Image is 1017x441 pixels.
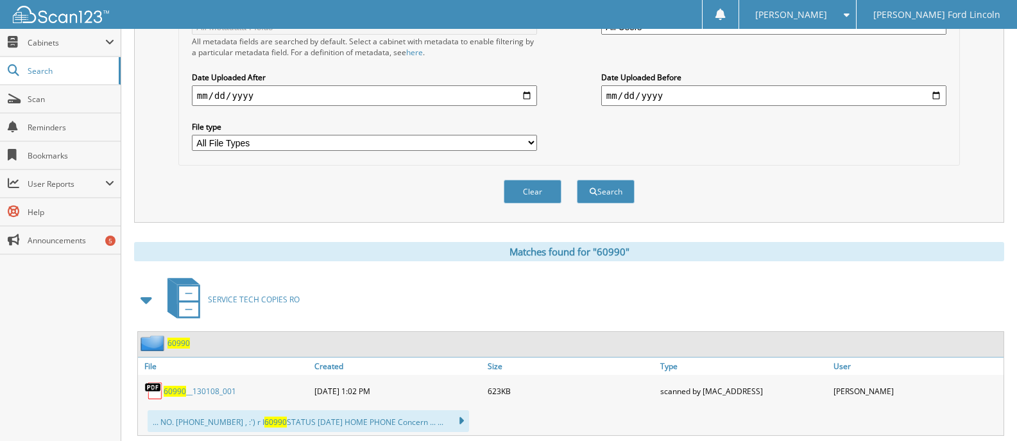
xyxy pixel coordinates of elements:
div: scanned by [MAC_ADDRESS] [657,378,830,404]
a: 60990 [167,338,190,349]
a: 60990__130108_001 [164,386,236,397]
div: Matches found for "60990" [134,242,1004,261]
span: SERVICE TECH COPIES RO [208,294,300,305]
iframe: Chat Widget [953,379,1017,441]
div: ... NO. [PHONE_NUMBER] , :') r I STATUS [DATE] HOME PHONE Concern ... ... [148,410,469,432]
span: [PERSON_NAME] Ford Lincoln [873,11,1000,19]
span: Search [28,65,112,76]
div: All metadata fields are searched by default. Select a cabinet with metadata to enable filtering b... [192,36,537,58]
img: scan123-logo-white.svg [13,6,109,23]
span: 60990 [164,386,186,397]
span: User Reports [28,178,105,189]
span: Reminders [28,122,114,133]
span: Help [28,207,114,218]
span: Scan [28,94,114,105]
img: PDF.png [144,381,164,401]
a: User [830,358,1004,375]
span: Bookmarks [28,150,114,161]
label: Date Uploaded Before [601,72,946,83]
a: Type [657,358,830,375]
a: Size [484,358,658,375]
input: start [192,85,537,106]
span: Announcements [28,235,114,246]
div: [PERSON_NAME] [830,378,1004,404]
a: SERVICE TECH COPIES RO [160,274,300,325]
span: [PERSON_NAME] [755,11,827,19]
input: end [601,85,946,106]
label: File type [192,121,537,132]
span: Cabinets [28,37,105,48]
button: Clear [504,180,561,203]
button: Search [577,180,635,203]
label: Date Uploaded After [192,72,537,83]
div: [DATE] 1:02 PM [311,378,484,404]
span: 60990 [264,417,287,428]
a: here [406,47,423,58]
div: 623KB [484,378,658,404]
a: Created [311,358,484,375]
a: File [138,358,311,375]
img: folder2.png [141,335,167,351]
div: 5 [105,236,115,246]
